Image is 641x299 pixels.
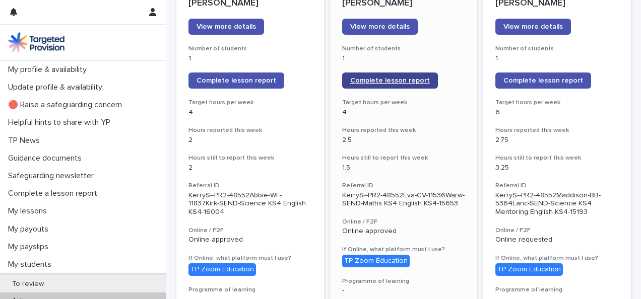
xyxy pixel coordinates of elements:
[188,136,312,144] p: 2
[4,206,55,216] p: My lessons
[342,19,418,35] a: View more details
[495,19,571,35] a: View more details
[8,32,65,52] img: M5nRWzHhSzIhMunXDL62
[188,45,312,53] h3: Number of students
[342,227,466,236] p: Online approved
[4,260,59,269] p: My students
[342,99,466,107] h3: Target hours per week
[188,19,264,35] a: View more details
[495,263,563,276] div: TP Zoom Education
[503,77,583,84] span: Complete lesson report
[4,136,48,145] p: TP News
[4,189,105,198] p: Complete a lesson report
[503,23,563,30] span: View more details
[342,45,466,53] h3: Number of students
[342,191,466,208] p: KerryS--PR2-48552Eva-CV-11536Warw-SEND-Maths KS4 English KS4-15653
[350,77,430,84] span: Complete lesson report
[495,54,619,63] p: 1
[342,54,466,63] p: 1
[188,236,312,244] p: Online approved
[495,108,619,117] p: 6
[342,218,466,226] h3: Online / F2F
[188,286,312,294] h3: Programme of learning
[495,99,619,107] h3: Target hours per week
[188,154,312,162] h3: Hours still to report this week
[188,54,312,63] p: 1
[342,126,466,134] h3: Hours reported this week
[4,225,56,234] p: My payouts
[188,164,312,172] p: 2
[188,227,312,235] h3: Online / F2F
[188,72,284,89] a: Complete lesson report
[495,164,619,172] p: 3.25
[342,246,466,254] h3: If Online, what platform must I use?
[342,164,466,172] p: 1.5
[495,182,619,190] h3: Referral ID
[342,255,410,267] div: TP Zoom Education
[495,191,619,216] p: KerryS--PR2-48552Maddison-BB-5364Lanc-SEND-Science KS4 Mentoring English KS4-15193
[495,72,591,89] a: Complete lesson report
[4,280,52,288] p: To review
[4,65,95,74] p: My profile & availability
[188,182,312,190] h3: Referral ID
[495,286,619,294] h3: Programme of learning
[495,126,619,134] h3: Hours reported this week
[188,191,312,216] p: KerryS--PR2-48552Abbie-WF-11837Kirk-SEND-Science KS4 English KS4-16004
[4,154,90,163] p: Guidance documents
[495,45,619,53] h3: Number of students
[342,72,438,89] a: Complete lesson report
[197,77,276,84] span: Complete lesson report
[495,254,619,262] h3: If Online, what platform must I use?
[342,154,466,162] h3: Hours still to report this week
[4,100,130,110] p: 🔴 Raise a safeguarding concern
[188,108,312,117] p: 4
[4,171,102,181] p: Safeguarding newsletter
[188,263,256,276] div: TP Zoom Education
[4,83,110,92] p: Update profile & availability
[4,242,56,252] p: My payslips
[350,23,410,30] span: View more details
[495,136,619,144] p: 2.75
[342,136,466,144] p: 2.5
[495,227,619,235] h3: Online / F2F
[188,126,312,134] h3: Hours reported this week
[342,108,466,117] p: 4
[495,236,619,244] p: Online requested
[188,99,312,107] h3: Target hours per week
[342,286,466,295] p: -
[188,254,312,262] h3: If Online, what platform must I use?
[4,118,118,127] p: Helpful hints to share with YP
[495,154,619,162] h3: Hours still to report this week
[197,23,256,30] span: View more details
[342,182,466,190] h3: Referral ID
[342,277,466,285] h3: Programme of learning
